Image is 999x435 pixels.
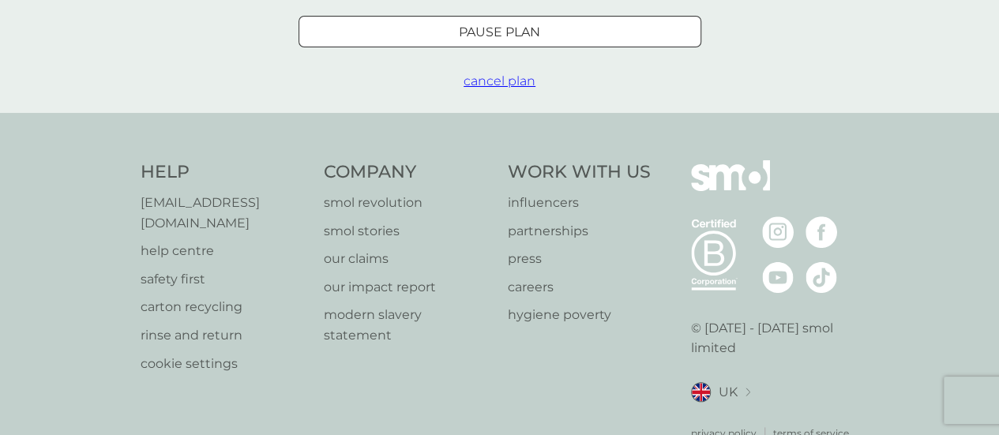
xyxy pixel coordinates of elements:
img: select a new location [745,388,750,396]
a: rinse and return [141,325,309,346]
a: our impact report [324,277,492,298]
h4: Company [324,160,492,185]
button: Pause plan [299,16,701,47]
a: partnerships [508,221,651,242]
span: cancel plan [464,73,535,88]
span: UK [719,382,738,403]
img: smol [691,160,770,214]
a: [EMAIL_ADDRESS][DOMAIN_NAME] [141,193,309,233]
a: influencers [508,193,651,213]
img: UK flag [691,382,711,402]
a: smol stories [324,221,492,242]
button: cancel plan [464,71,535,92]
a: our claims [324,249,492,269]
img: visit the smol Tiktok page [806,261,837,293]
a: modern slavery statement [324,305,492,345]
a: help centre [141,241,309,261]
img: visit the smol Facebook page [806,216,837,248]
p: Pause plan [459,22,540,43]
a: safety first [141,269,309,290]
a: press [508,249,651,269]
h4: Work With Us [508,160,651,185]
a: carton recycling [141,297,309,317]
a: cookie settings [141,354,309,374]
p: © [DATE] - [DATE] smol limited [691,318,859,358]
img: visit the smol Youtube page [762,261,794,293]
h4: Help [141,160,309,185]
a: hygiene poverty [508,305,651,325]
a: careers [508,277,651,298]
a: smol revolution [324,193,492,213]
img: visit the smol Instagram page [762,216,794,248]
